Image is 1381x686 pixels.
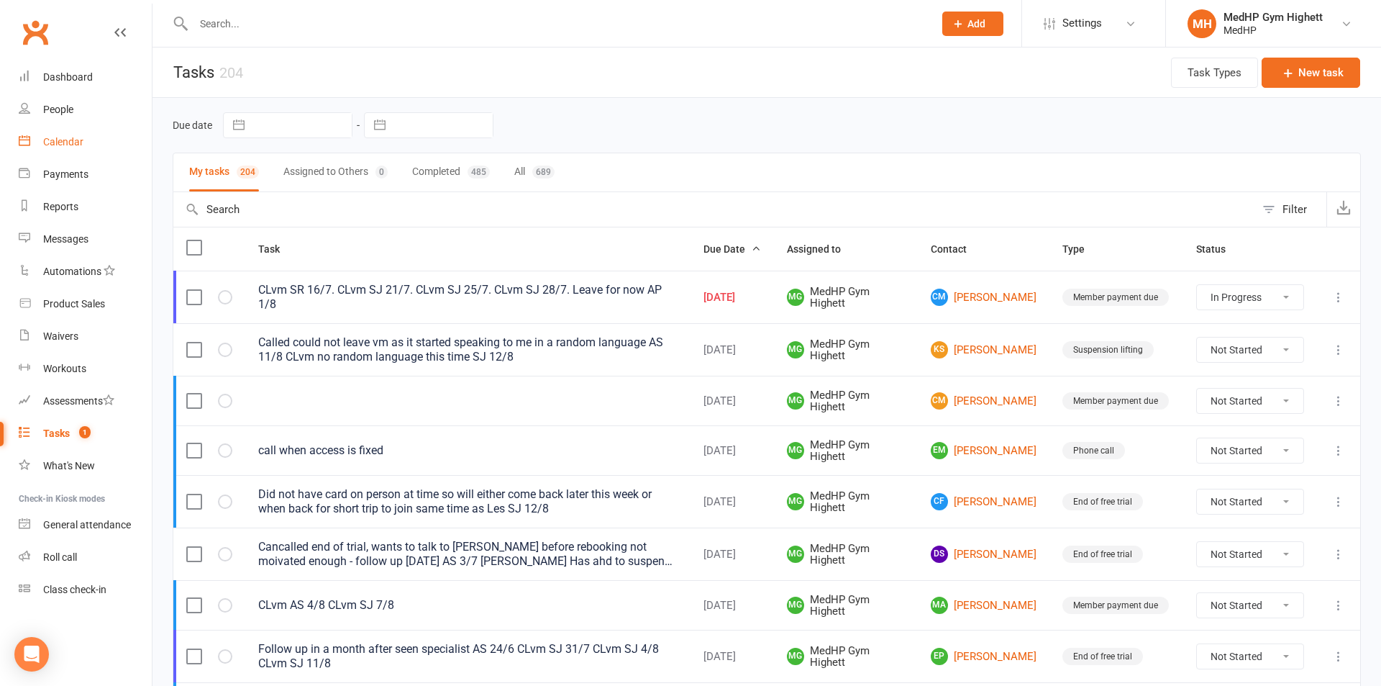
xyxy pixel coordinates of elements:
[19,158,152,191] a: Payments
[19,574,152,606] a: Class kiosk mode
[703,600,761,612] div: [DATE]
[43,136,83,148] div: Calendar
[1196,240,1241,258] button: Status
[931,546,1036,563] a: DS[PERSON_NAME]
[787,490,905,514] span: MedHP Gym Highett
[1196,243,1241,255] span: Status
[703,243,761,255] span: Due Date
[1255,192,1326,227] button: Filter
[43,233,88,245] div: Messages
[43,428,70,439] div: Tasks
[931,597,1036,614] a: MA[PERSON_NAME]
[19,126,152,158] a: Calendar
[43,584,106,595] div: Class check-in
[1171,58,1258,88] button: Task Types
[189,153,259,191] button: My tasks204
[703,496,761,508] div: [DATE]
[43,330,78,342] div: Waivers
[787,648,804,665] span: MG
[258,240,296,258] button: Task
[219,64,243,81] div: 204
[703,240,761,258] button: Due Date
[19,450,152,482] a: What's New
[931,289,948,306] span: CM
[787,289,804,306] span: MG
[14,637,49,672] div: Open Intercom Messenger
[258,283,678,312] div: CLvm SR 16/7. CLvm SJ 21/7. CLvm SJ 25/7. CLvm SJ 28/7. Leave for now AP 1/8
[787,442,804,459] span: MG
[43,71,93,83] div: Dashboard
[787,243,857,255] span: Assigned to
[19,385,152,418] a: Assessments
[931,648,948,665] span: EP
[258,487,678,516] div: Did not have card on person at time so will either come back later this week or when back for sho...
[931,392,1036,410] a: CM[PERSON_NAME]
[189,14,924,34] input: Search...
[152,48,243,97] h1: Tasks
[19,256,152,288] a: Automations
[19,191,152,223] a: Reports
[703,445,761,457] div: [DATE]
[787,543,905,567] span: MedHP Gym Highett
[931,648,1036,665] a: EP[PERSON_NAME]
[931,546,948,563] span: DS
[703,651,761,663] div: [DATE]
[43,551,77,563] div: Roll call
[17,14,53,50] a: Clubworx
[1062,597,1169,614] div: Member payment due
[1223,11,1323,24] div: MedHP Gym Highett
[787,286,905,310] span: MedHP Gym Highett
[283,153,388,191] button: Assigned to Others0
[1282,201,1307,218] div: Filter
[43,519,131,531] div: General attendance
[787,597,804,614] span: MG
[1062,442,1125,459] div: Phone call
[1223,24,1323,37] div: MedHP
[1062,243,1100,255] span: Type
[787,389,905,413] span: MedHP Gym Highett
[1062,240,1100,258] button: Type
[468,166,490,179] div: 485
[79,426,91,438] span: 1
[787,645,905,669] span: MedHP Gym Highett
[787,240,857,258] button: Assigned to
[19,61,152,94] a: Dashboard
[931,442,948,459] span: EM
[43,298,105,310] div: Product Sales
[931,341,948,358] span: KS
[931,240,983,258] button: Contact
[1062,392,1169,410] div: Member payment due
[19,288,152,320] a: Product Sales
[532,166,555,179] div: 689
[1262,58,1360,88] button: New task
[1062,546,1143,563] div: End of free trial
[1062,648,1143,665] div: End of free trial
[43,266,101,277] div: Automations
[787,493,804,510] span: MG
[1188,9,1216,38] div: MH
[258,540,678,569] div: Cancalled end of trial, wants to talk to [PERSON_NAME] before rebooking not moivated enough - fol...
[258,335,678,364] div: Called could not leave vm as it started speaking to me in a random language AS 11/8 CLvm no rando...
[703,395,761,407] div: [DATE]
[931,289,1036,306] a: CM[PERSON_NAME]
[931,392,948,410] span: CM
[703,344,761,356] div: [DATE]
[931,597,948,614] span: MA
[258,642,678,671] div: Follow up in a month after seen specialist AS 24/6 CLvm SJ 31/7 CLvm SJ 4/8 CLvm SJ 11/8
[787,594,905,618] span: MedHP Gym Highett
[1062,289,1169,306] div: Member payment due
[43,168,88,180] div: Payments
[787,338,905,362] span: MedHP Gym Highett
[1062,493,1143,510] div: End of free trial
[258,598,678,613] div: CLvm AS 4/8 CLvm SJ 7/8
[787,341,804,358] span: MG
[967,18,985,30] span: Add
[173,192,1255,227] input: Search
[703,292,761,304] div: [DATE]
[1062,341,1154,358] div: Suspension lifting
[19,94,152,126] a: People
[258,443,678,458] div: call when access is fixed
[931,243,983,255] span: Contact
[19,541,152,574] a: Roll call
[19,509,152,541] a: General attendance kiosk mode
